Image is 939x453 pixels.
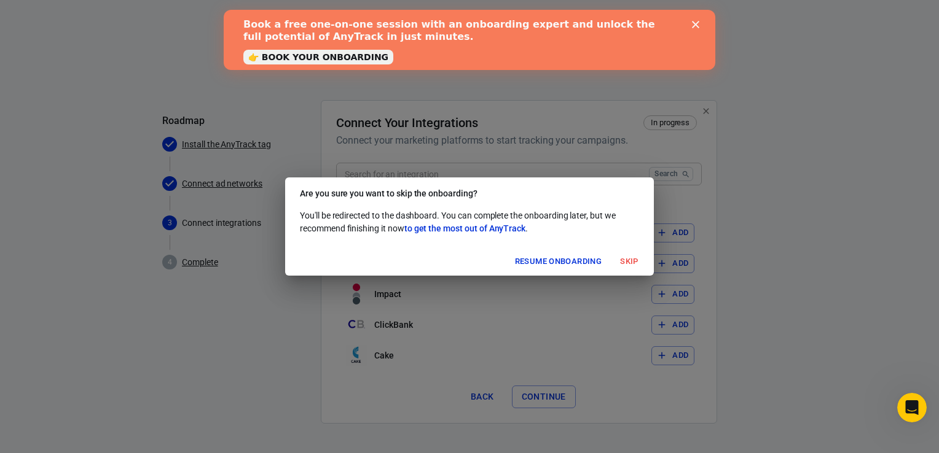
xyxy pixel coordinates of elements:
div: Close [468,11,481,18]
iframe: Intercom live chat banner [224,10,715,70]
span: to get the most out of AnyTrack [404,223,525,233]
button: Skip [610,252,649,271]
button: Resume onboarding [512,252,605,271]
h2: Are you sure you want to skip the onboarding? [285,177,654,209]
iframe: Intercom live chat [897,393,927,422]
p: You'll be redirected to the dashboard. You can complete the onboarding later, but we recommend fi... [300,209,639,235]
